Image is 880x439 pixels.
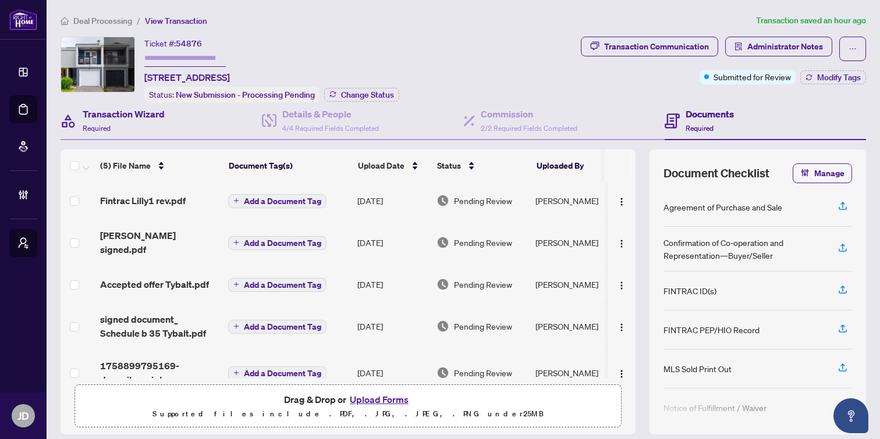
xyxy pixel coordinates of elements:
button: Logo [612,275,631,294]
span: Pending Review [454,194,512,207]
button: Add a Document Tag [228,366,327,380]
td: [DATE] [353,266,432,303]
button: Logo [612,363,631,382]
button: Logo [612,317,631,336]
button: Modify Tags [800,70,866,84]
span: Change Status [341,91,394,99]
span: signed document_ Schedule b 35 Tybalt.pdf [100,312,219,340]
span: (5) File Name [100,159,151,172]
li: / [137,14,140,27]
span: Pending Review [454,366,512,379]
span: 54876 [176,38,202,49]
h4: Transaction Wizard [83,107,165,121]
th: Uploaded By [532,149,619,182]
button: Add a Document Tag [228,278,327,292]
span: 4/4 Required Fields Completed [282,124,379,133]
h4: Documents [686,107,734,121]
span: Accepted offer Tybalt.pdf [100,277,209,291]
span: Drag & Drop or [284,392,412,407]
div: Notice of Fulfillment / Waiver [663,401,767,414]
div: FINTRAC PEP/HIO Record [663,323,760,336]
button: Open asap [833,398,868,433]
span: Add a Document Tag [244,239,321,247]
span: Submitted for Review [714,70,791,83]
div: Transaction Communication [604,37,709,56]
img: Logo [617,197,626,206]
article: Transaction saved an hour ago [756,14,866,27]
span: Pending Review [454,278,512,291]
span: Manage [814,164,844,183]
span: [PERSON_NAME] signed.pdf [100,229,219,256]
button: Add a Document Tag [228,365,327,380]
span: Deal Processing [73,16,132,26]
span: New Submission - Processing Pending [176,90,315,100]
span: Modify Tags [817,73,861,81]
button: Administrator Notes [725,37,832,56]
span: Pending Review [454,320,512,333]
td: [DATE] [353,349,432,396]
img: Document Status [437,366,449,379]
span: Add a Document Tag [244,281,321,289]
span: Drag & Drop orUpload FormsSupported files include .PDF, .JPG, .JPEG, .PNG under25MB [75,385,621,428]
button: Add a Document Tag [228,194,327,208]
img: Document Status [437,320,449,333]
td: [DATE] [353,182,432,219]
button: Upload Forms [346,392,412,407]
button: Logo [612,191,631,210]
span: plus [233,370,239,376]
span: [STREET_ADDRESS] [144,70,230,84]
span: Status [437,159,461,172]
span: Administrator Notes [747,37,823,56]
span: Required [83,124,111,133]
img: Document Status [437,278,449,291]
button: Add a Document Tag [228,277,327,292]
button: Add a Document Tag [228,320,327,334]
span: 1758899795169-depositreceipt.png [100,359,219,387]
button: Add a Document Tag [228,236,327,250]
span: Fintrac Lilly1 rev.pdf [100,194,186,208]
span: home [61,17,69,25]
span: JD [17,408,29,424]
span: plus [233,323,239,329]
div: Confirmation of Co-operation and Representation—Buyer/Seller [663,236,824,262]
span: plus [233,281,239,287]
img: Logo [617,369,626,379]
th: Upload Date [353,149,432,182]
img: Logo [617,323,626,332]
button: Manage [793,163,852,183]
span: Document Checklist [663,165,769,181]
td: [DATE] [353,219,432,266]
span: Add a Document Tag [244,369,321,377]
div: Agreement of Purchase and Sale [663,201,782,213]
div: FINTRAC ID(s) [663,284,716,297]
span: Upload Date [358,159,404,172]
button: Add a Document Tag [228,193,327,208]
span: solution [734,42,743,51]
span: Add a Document Tag [244,197,321,205]
h4: Details & People [282,107,379,121]
img: IMG-X12280266_1.jpg [61,37,134,92]
span: plus [233,198,239,204]
button: Transaction Communication [581,37,718,56]
span: 2/2 Required Fields Completed [481,124,577,133]
td: [DATE] [353,303,432,349]
p: Supported files include .PDF, .JPG, .JPEG, .PNG under 25 MB [82,407,614,421]
th: Status [432,149,531,182]
img: logo [9,9,37,30]
td: [PERSON_NAME] [531,303,618,349]
td: [PERSON_NAME] [531,219,618,266]
td: [PERSON_NAME] [531,182,618,219]
button: Change Status [324,88,399,102]
th: (5) File Name [95,149,223,182]
td: [PERSON_NAME] [531,349,618,396]
img: Document Status [437,194,449,207]
div: MLS Sold Print Out [663,362,732,375]
button: Add a Document Tag [228,319,327,334]
img: Logo [617,281,626,290]
span: Add a Document Tag [244,323,321,331]
span: user-switch [17,237,29,249]
img: Logo [617,239,626,248]
span: View Transaction [145,16,207,26]
div: Status: [144,87,320,102]
span: ellipsis [849,45,857,53]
